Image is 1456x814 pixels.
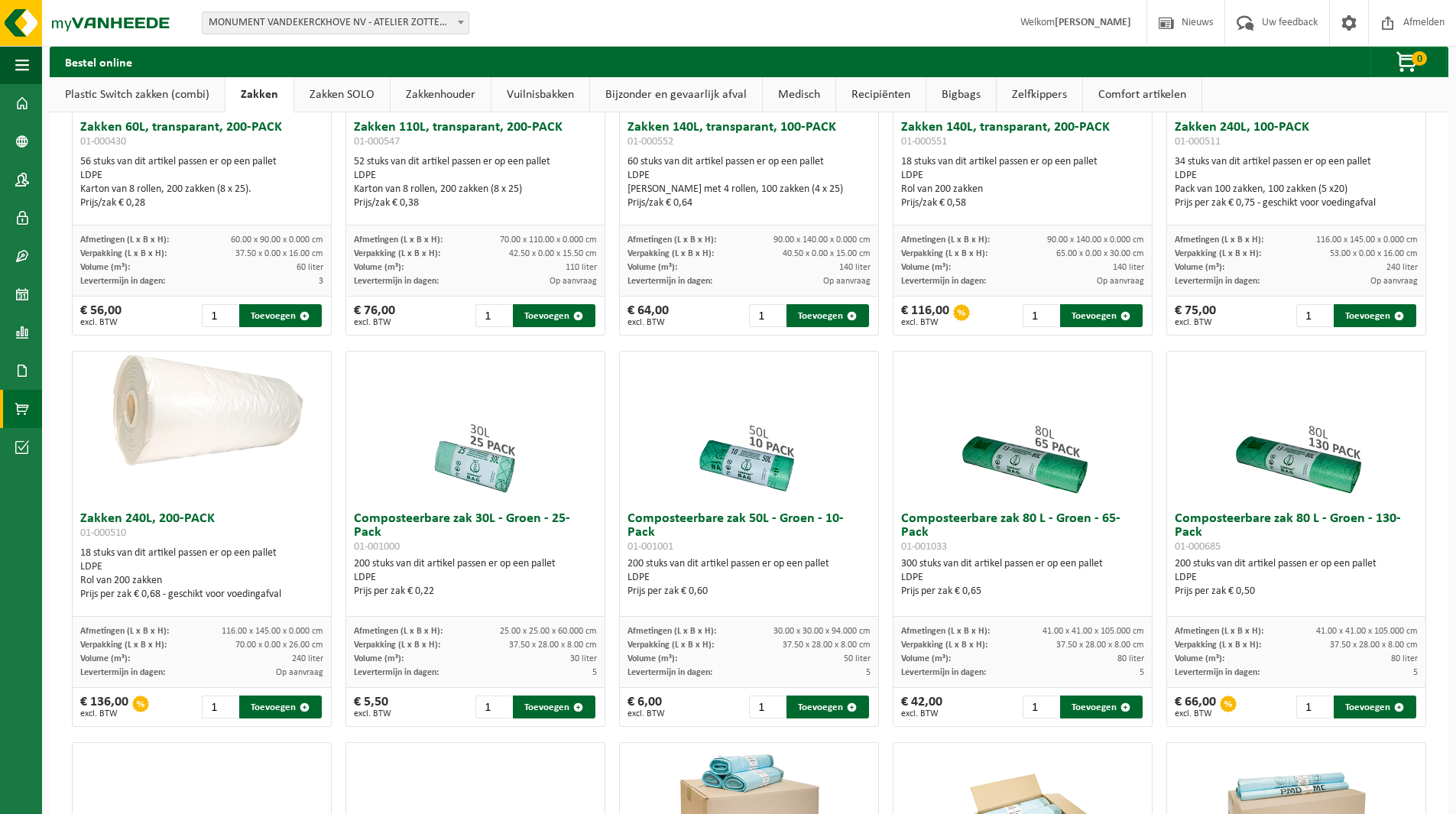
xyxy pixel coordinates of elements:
div: Prijs/zak € 0,58 [901,196,1144,210]
div: LDPE [80,169,323,183]
a: Zelfkippers [997,77,1082,112]
span: Levertermijn in dagen: [80,668,165,677]
span: 37.50 x 28.00 x 8.00 cm [1056,640,1144,650]
a: Vuilnisbakken [491,77,589,112]
div: 200 stuks van dit artikel passen er op een pallet [1175,557,1418,598]
div: LDPE [901,571,1144,585]
span: 5 [592,668,597,677]
span: Afmetingen (L x B x H): [901,627,990,636]
span: Levertermijn in dagen: [627,277,712,286]
span: excl. BTW [1175,318,1216,327]
h3: Composteerbare zak 30L - Groen - 25-Pack [354,512,597,553]
span: 80 liter [1117,654,1144,663]
span: excl. BTW [627,709,665,718]
span: excl. BTW [80,318,122,327]
div: Karton van 8 rollen, 200 zakken (8 x 25) [354,183,597,196]
div: 200 stuks van dit artikel passen er op een pallet [354,557,597,598]
span: 01-000547 [354,136,400,148]
h3: Composteerbare zak 80 L - Groen - 130-Pack [1175,512,1418,553]
span: Verpakking (L x B x H): [901,249,987,258]
span: 116.00 x 145.00 x 0.000 cm [222,627,323,636]
div: € 42,00 [901,696,942,718]
span: 42.50 x 0.00 x 15.50 cm [509,249,597,258]
div: LDPE [901,169,1144,183]
span: Afmetingen (L x B x H): [627,235,716,245]
h3: Zakken 240L, 200-PACK [80,512,323,543]
span: Afmetingen (L x B x H): [80,235,169,245]
span: 01-001033 [901,541,947,553]
div: Prijs per zak € 0,68 - geschikt voor voedingafval [80,588,323,602]
span: 37.50 x 0.00 x 16.00 cm [235,249,323,258]
span: Afmetingen (L x B x H): [1175,235,1263,245]
span: Volume (m³): [354,263,404,272]
span: 70.00 x 0.00 x 26.00 cm [235,640,323,650]
span: 01-000685 [1175,541,1221,553]
span: 60 liter [297,263,323,272]
span: Op aanvraag [550,277,597,286]
h3: Composteerbare zak 50L - Groen - 10-Pack [627,512,871,553]
a: Bigbags [926,77,996,112]
div: LDPE [80,560,323,574]
span: Afmetingen (L x B x H): [627,627,716,636]
div: 300 stuks van dit artikel passen er op een pallet [901,557,1144,598]
div: LDPE [354,169,597,183]
div: Prijs per zak € 0,65 [901,585,1144,598]
span: excl. BTW [901,709,942,718]
span: 60.00 x 90.00 x 0.000 cm [231,235,323,245]
span: Verpakking (L x B x H): [1175,249,1261,258]
span: Verpakking (L x B x H): [80,249,167,258]
span: 01-000430 [80,136,126,148]
div: Pack van 100 zakken, 100 zakken (5 x20) [1175,183,1418,196]
span: Levertermijn in dagen: [354,668,439,677]
span: 37.50 x 28.00 x 8.00 cm [1330,640,1418,650]
div: 52 stuks van dit artikel passen er op een pallet [354,155,597,210]
span: Volume (m³): [80,654,130,663]
a: Comfort artikelen [1083,77,1201,112]
strong: [PERSON_NAME] [1055,17,1131,28]
div: Prijs per zak € 0,50 [1175,585,1418,598]
span: Afmetingen (L x B x H): [1175,627,1263,636]
button: Toevoegen [1334,696,1416,718]
span: 116.00 x 145.00 x 0.000 cm [1316,235,1418,245]
div: Karton van 8 rollen, 200 zakken (8 x 25). [80,183,323,196]
span: Verpakking (L x B x H): [354,640,440,650]
a: Zakkenhouder [391,77,491,112]
input: 1 [749,696,785,718]
span: Levertermijn in dagen: [354,277,439,286]
a: Medisch [763,77,835,112]
span: 01-000511 [1175,136,1221,148]
input: 1 [1023,304,1059,327]
div: LDPE [354,571,597,585]
span: Op aanvraag [823,277,871,286]
div: [PERSON_NAME] met 4 rollen, 100 zakken (4 x 25) [627,183,871,196]
div: Prijs per zak € 0,22 [354,585,597,598]
div: € 66,00 [1175,696,1216,718]
span: Op aanvraag [1097,277,1144,286]
span: Afmetingen (L x B x H): [354,627,443,636]
span: 80 liter [1391,654,1418,663]
span: 40.50 x 0.00 x 15.00 cm [783,249,871,258]
a: Recipiënten [836,77,926,112]
button: Toevoegen [239,696,322,718]
a: Zakken [225,77,293,112]
span: excl. BTW [354,709,391,718]
span: 01-001001 [627,541,673,553]
span: 01-001000 [354,541,400,553]
div: Prijs/zak € 0,38 [354,196,597,210]
span: 01-000551 [901,136,947,148]
button: 0 [1370,47,1447,77]
span: 41.00 x 41.00 x 105.000 cm [1043,627,1144,636]
div: € 76,00 [354,304,395,327]
span: 65.00 x 0.00 x 30.00 cm [1056,249,1144,258]
span: Afmetingen (L x B x H): [901,235,990,245]
div: € 64,00 [627,304,669,327]
img: 01-000685 [1220,352,1373,504]
div: € 56,00 [80,304,122,327]
span: excl. BTW [354,318,395,327]
div: LDPE [627,169,871,183]
span: Verpakking (L x B x H): [627,249,714,258]
input: 1 [475,696,511,718]
span: 37.50 x 28.00 x 8.00 cm [783,640,871,650]
span: excl. BTW [627,318,669,327]
input: 1 [202,304,238,327]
